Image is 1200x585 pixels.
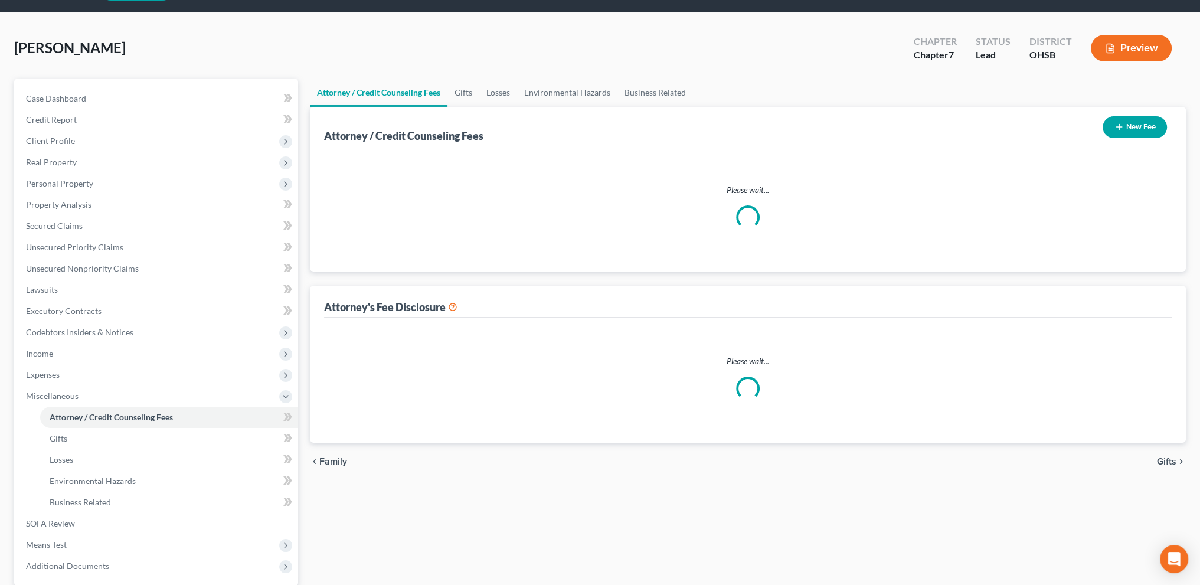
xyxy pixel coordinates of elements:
[40,449,298,470] a: Losses
[26,178,93,188] span: Personal Property
[50,433,67,443] span: Gifts
[40,492,298,513] a: Business Related
[26,136,75,146] span: Client Profile
[26,200,91,210] span: Property Analysis
[1103,116,1167,138] button: New Fee
[17,258,298,279] a: Unsecured Nonpriority Claims
[17,513,298,534] a: SOFA Review
[17,279,298,300] a: Lawsuits
[1029,48,1072,62] div: OHSB
[26,540,67,550] span: Means Test
[26,157,77,167] span: Real Property
[310,457,319,466] i: chevron_left
[50,476,136,486] span: Environmental Hazards
[324,300,457,314] div: Attorney's Fee Disclosure
[1160,545,1188,573] div: Open Intercom Messenger
[26,306,102,316] span: Executory Contracts
[914,48,957,62] div: Chapter
[1157,457,1186,466] button: Gifts chevron_right
[50,412,173,422] span: Attorney / Credit Counseling Fees
[976,48,1011,62] div: Lead
[26,561,109,571] span: Additional Documents
[40,470,298,492] a: Environmental Hazards
[26,221,83,231] span: Secured Claims
[26,93,86,103] span: Case Dashboard
[26,285,58,295] span: Lawsuits
[617,79,693,107] a: Business Related
[26,348,53,358] span: Income
[333,184,1162,196] p: Please wait...
[333,355,1162,367] p: Please wait...
[479,79,517,107] a: Losses
[949,49,954,60] span: 7
[26,242,123,252] span: Unsecured Priority Claims
[319,457,347,466] span: Family
[1157,457,1176,466] span: Gifts
[447,79,479,107] a: Gifts
[324,129,483,143] div: Attorney / Credit Counseling Fees
[17,88,298,109] a: Case Dashboard
[17,215,298,237] a: Secured Claims
[17,109,298,130] a: Credit Report
[40,407,298,428] a: Attorney / Credit Counseling Fees
[26,518,75,528] span: SOFA Review
[17,300,298,322] a: Executory Contracts
[50,455,73,465] span: Losses
[1091,35,1172,61] button: Preview
[40,428,298,449] a: Gifts
[517,79,617,107] a: Environmental Hazards
[914,35,957,48] div: Chapter
[1029,35,1072,48] div: District
[1176,457,1186,466] i: chevron_right
[26,115,77,125] span: Credit Report
[50,497,111,507] span: Business Related
[310,79,447,107] a: Attorney / Credit Counseling Fees
[26,327,133,337] span: Codebtors Insiders & Notices
[26,263,139,273] span: Unsecured Nonpriority Claims
[17,194,298,215] a: Property Analysis
[976,35,1011,48] div: Status
[310,457,347,466] button: chevron_left Family
[14,39,126,56] span: [PERSON_NAME]
[26,391,79,401] span: Miscellaneous
[26,370,60,380] span: Expenses
[17,237,298,258] a: Unsecured Priority Claims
